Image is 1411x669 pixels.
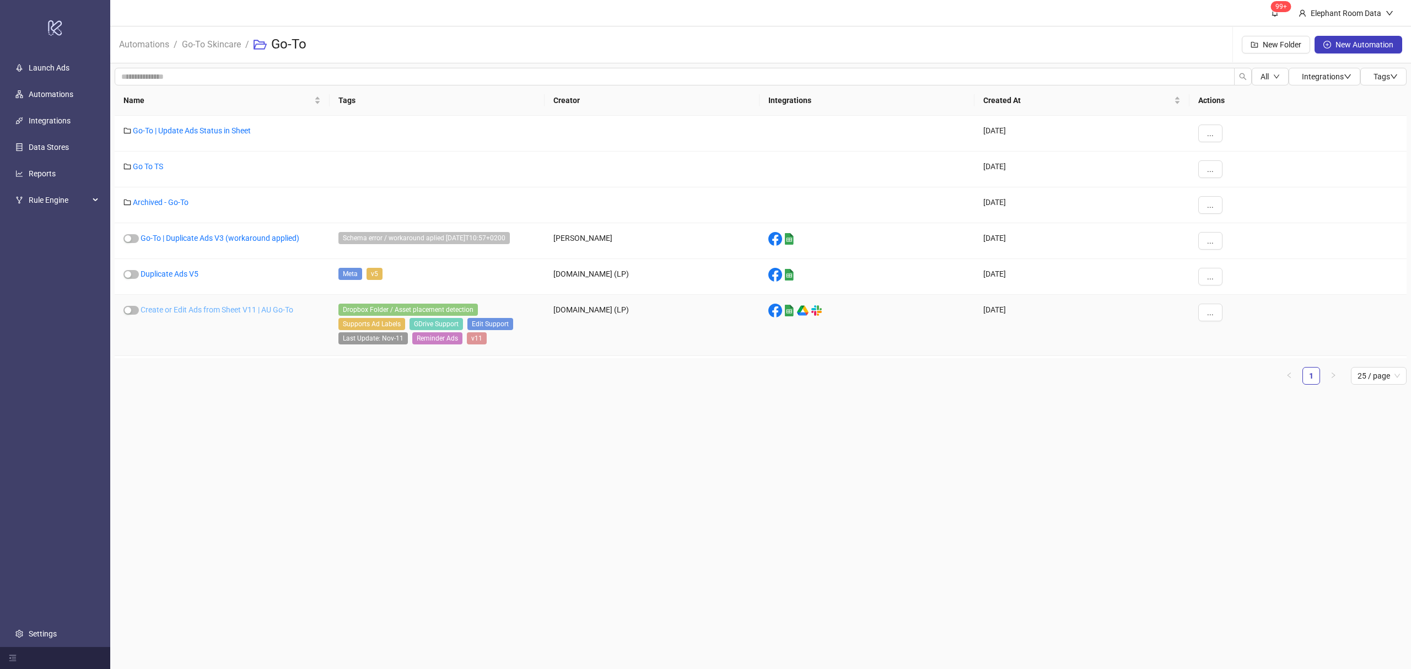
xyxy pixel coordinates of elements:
[1280,367,1298,385] li: Previous Page
[245,27,249,62] li: /
[1280,367,1298,385] button: left
[1207,308,1214,317] span: ...
[1358,368,1400,384] span: 25 / page
[141,234,299,242] a: Go-To | Duplicate Ads V3 (workaround applied)
[1207,129,1214,138] span: ...
[1286,372,1292,379] span: left
[1198,125,1222,142] button: ...
[29,143,69,152] a: Data Stores
[1207,201,1214,209] span: ...
[1374,72,1398,81] span: Tags
[1299,9,1306,17] span: user
[1323,41,1331,48] span: plus-circle
[29,629,57,638] a: Settings
[115,85,330,116] th: Name
[1324,367,1342,385] button: right
[1252,68,1289,85] button: Alldown
[974,85,1189,116] th: Created At
[545,295,760,356] div: [DOMAIN_NAME] (LP)
[1330,372,1337,379] span: right
[545,223,760,259] div: [PERSON_NAME]
[974,259,1189,295] div: [DATE]
[29,169,56,178] a: Reports
[141,305,293,314] a: Create or Edit Ads from Sheet V11 | AU Go-To
[338,304,478,316] span: Dropbox Folder / Asset placement detection
[1189,85,1407,116] th: Actions
[133,162,163,171] a: Go To TS
[123,127,131,134] span: folder
[15,196,23,204] span: fork
[338,332,408,344] span: Last Update: Nov-11
[29,63,69,72] a: Launch Ads
[254,38,267,51] span: folder-open
[123,94,312,106] span: Name
[1344,73,1351,80] span: down
[1351,367,1407,385] div: Page Size
[1273,73,1280,80] span: down
[1306,7,1386,19] div: Elephant Room Data
[1207,272,1214,281] span: ...
[174,27,177,62] li: /
[1335,40,1393,49] span: New Automation
[1302,367,1320,385] li: 1
[1315,36,1402,53] button: New Automation
[1207,165,1214,174] span: ...
[467,332,487,344] span: v11
[123,163,131,170] span: folder
[180,37,243,50] a: Go-To Skincare
[1198,160,1222,178] button: ...
[1390,73,1398,80] span: down
[271,36,306,53] h3: Go-To
[974,295,1189,356] div: [DATE]
[974,116,1189,152] div: [DATE]
[410,318,463,330] span: GDrive Support
[1263,40,1301,49] span: New Folder
[1302,72,1351,81] span: Integrations
[29,90,73,99] a: Automations
[545,259,760,295] div: [DOMAIN_NAME] (LP)
[1360,68,1407,85] button: Tagsdown
[1303,368,1320,384] a: 1
[1198,304,1222,321] button: ...
[1198,196,1222,214] button: ...
[1207,236,1214,245] span: ...
[1198,232,1222,250] button: ...
[117,37,171,50] a: Automations
[1261,72,1269,81] span: All
[1386,9,1393,17] span: down
[1198,268,1222,285] button: ...
[330,85,545,116] th: Tags
[338,318,405,330] span: Supports Ad Labels
[412,332,462,344] span: Reminder Ads
[974,152,1189,187] div: [DATE]
[367,268,383,280] span: v5
[1239,73,1247,80] span: search
[9,654,17,662] span: menu-fold
[29,189,89,211] span: Rule Engine
[338,232,510,244] span: Schema error / workaround aplied 2024-08-27T10:57+0200
[141,269,198,278] a: Duplicate Ads V5
[467,318,513,330] span: Edit Support
[1271,9,1279,17] span: bell
[338,268,362,280] span: Meta
[760,85,974,116] th: Integrations
[123,198,131,206] span: folder
[1251,41,1258,48] span: folder-add
[983,94,1172,106] span: Created At
[974,223,1189,259] div: [DATE]
[1271,1,1291,12] sup: 1593
[29,116,71,125] a: Integrations
[1324,367,1342,385] li: Next Page
[545,85,760,116] th: Creator
[974,187,1189,223] div: [DATE]
[133,126,251,135] a: Go-To | Update Ads Status in Sheet
[1289,68,1360,85] button: Integrationsdown
[133,198,189,207] a: Archived - Go-To
[1242,36,1310,53] button: New Folder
